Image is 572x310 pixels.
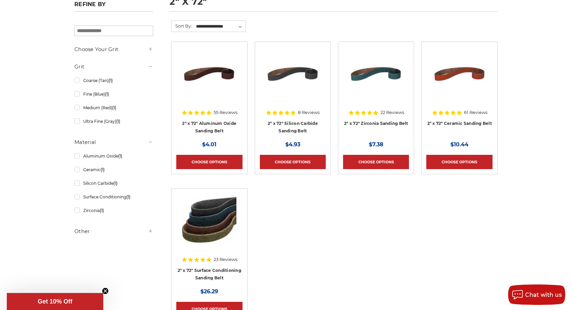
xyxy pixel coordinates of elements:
[464,110,487,115] span: 61 Reviews
[214,110,237,115] span: 55 Reviews
[508,284,565,305] button: Chat with us
[426,155,492,169] a: Choose Options
[182,47,236,101] img: 2" x 72" Aluminum Oxide Pipe Sanding Belt
[176,194,242,260] a: 2"x72" Surface Conditioning Sanding Belts
[102,288,109,294] button: Close teaser
[74,227,153,235] h5: Other
[380,110,404,115] span: 22 Reviews
[74,164,153,176] a: Ceramic
[369,141,383,148] span: $7.38
[74,150,153,162] a: Aluminum Oxide
[74,63,153,71] h5: Grit
[101,167,105,172] span: (1)
[118,153,122,159] span: (1)
[298,110,320,115] span: 8 Reviews
[349,47,403,101] img: 2" x 72" Zirconia Pipe Sanding Belt
[432,47,487,101] img: 2" x 72" Ceramic Pipe Sanding Belt
[195,21,246,32] select: Sort By:
[105,92,109,97] span: (1)
[74,177,153,189] a: Silicon Carbide
[74,205,153,216] a: Zirconia
[100,208,104,213] span: (1)
[202,141,216,148] span: $4.01
[74,88,153,100] a: Fine (Blue)
[260,47,326,113] a: 2" x 72" Silicon Carbide File Belt
[74,191,153,203] a: Surface Conditioning
[214,257,237,262] span: 23 Reviews
[7,293,103,310] div: Get 10% OffClose teaser
[266,47,320,101] img: 2" x 72" Silicon Carbide File Belt
[116,119,120,124] span: (1)
[113,181,118,186] span: (1)
[74,102,153,114] a: Medium (Red)
[450,141,468,148] span: $10.44
[427,121,492,126] a: 2" x 72" Ceramic Sanding Belt
[200,288,218,295] span: $26.29
[285,141,300,148] span: $4.93
[176,47,242,113] a: 2" x 72" Aluminum Oxide Pipe Sanding Belt
[525,292,562,298] span: Chat with us
[344,121,408,126] a: 2" x 72" Zirconia Sanding Belt
[126,194,130,199] span: (1)
[343,155,409,169] a: Choose Options
[74,1,153,12] h5: Refine by
[74,115,153,127] a: Ultra Fine (Gray)
[112,105,116,110] span: (1)
[343,47,409,113] a: 2" x 72" Zirconia Pipe Sanding Belt
[426,47,492,113] a: 2" x 72" Ceramic Pipe Sanding Belt
[74,45,153,53] h5: Choose Your Grit
[178,268,241,281] a: 2" x 72" Surface Conditioning Sanding Belt
[260,155,326,169] a: Choose Options
[176,155,242,169] a: Choose Options
[38,298,72,305] span: Get 10% Off
[172,21,192,31] label: Sort By:
[74,138,153,146] h5: Material
[182,194,236,248] img: 2"x72" Surface Conditioning Sanding Belts
[268,121,318,134] a: 2" x 72" Silicon Carbide Sanding Belt
[74,75,153,86] a: Coarse (Tan)
[182,121,236,134] a: 2" x 72" Aluminum Oxide Sanding Belt
[109,78,113,83] span: (1)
